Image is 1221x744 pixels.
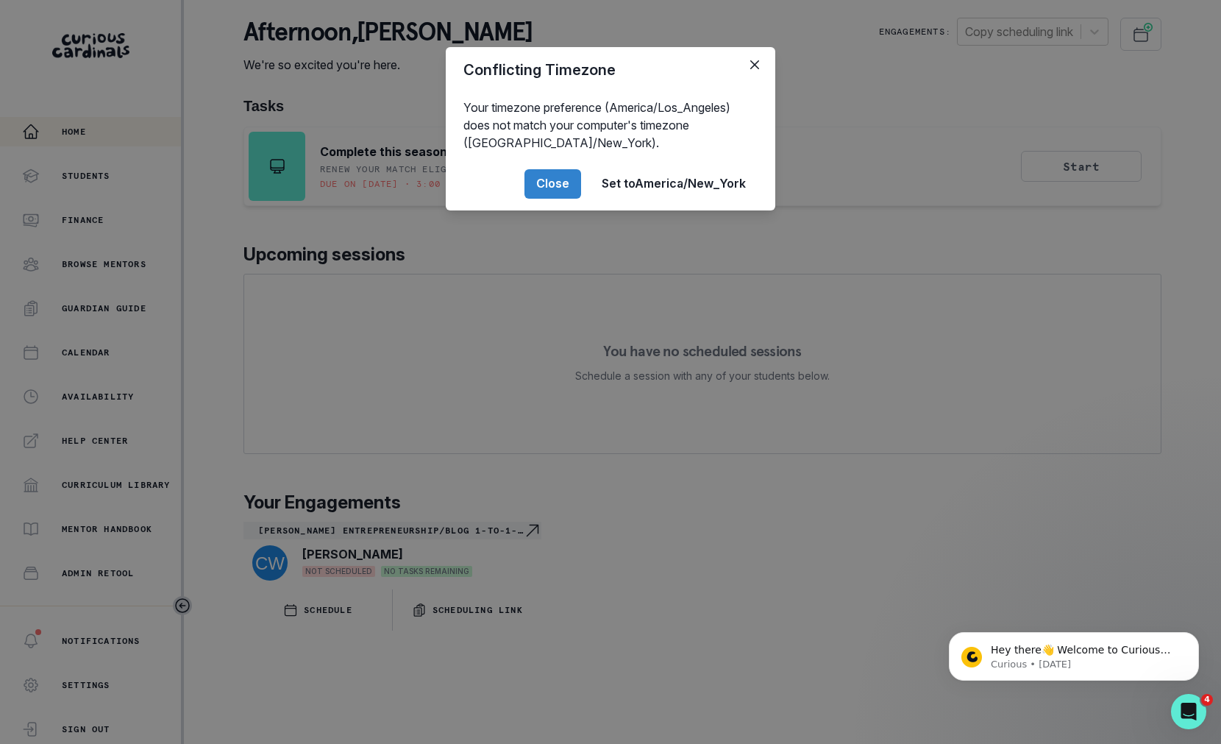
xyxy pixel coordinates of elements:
div: Your timezone preference (America/Los_Angeles) does not match your computer's timezone ([GEOGRAPH... [446,93,775,157]
span: 4 [1201,694,1213,706]
button: Close [524,169,581,199]
header: Conflicting Timezone [446,47,775,93]
button: Close [743,53,766,77]
iframe: Intercom notifications message [927,601,1221,704]
iframe: Intercom live chat [1171,694,1206,729]
button: Set toAmerica/New_York [590,169,758,199]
